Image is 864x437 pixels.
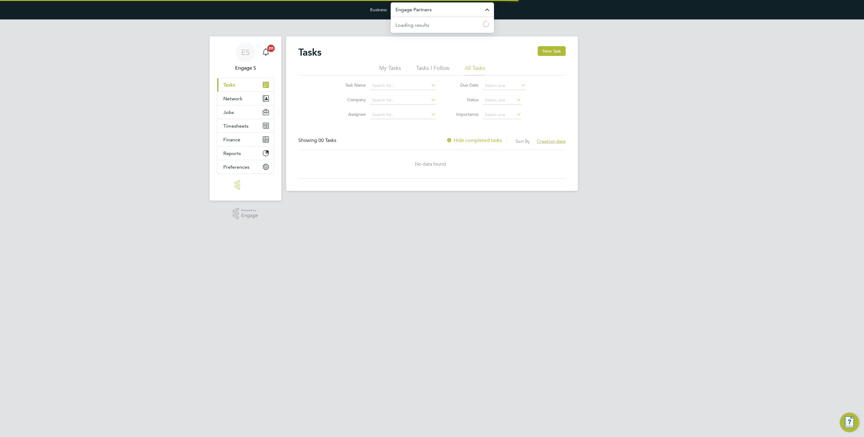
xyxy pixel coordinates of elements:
[537,138,566,144] span: Creation date
[298,46,321,58] h2: Tasks
[465,64,485,75] li: All Tasks
[235,180,256,190] img: engage-logo-retina.png
[217,133,274,146] button: Finance
[217,105,274,119] button: Jobs
[516,138,530,144] label: Sort By
[217,78,274,91] a: Tasks
[260,43,272,62] a: 20
[840,413,859,432] button: Engage Resource Center
[223,96,242,102] span: Network
[483,111,521,119] input: Select one
[223,137,240,143] span: Finance
[396,22,429,29] div: Loading results
[233,208,259,219] a: Powered byEngage
[338,82,366,88] label: Task Name
[298,137,338,144] div: Showing
[370,96,436,105] input: Search for...
[379,64,401,75] li: My Tasks
[370,111,436,119] input: Search for...
[451,97,478,102] label: Status
[483,81,526,90] input: Select one
[241,48,250,56] span: ES
[446,137,502,143] label: Hide completed tasks
[217,146,274,160] button: Reports
[338,97,366,102] label: Company
[298,161,563,167] div: No data found
[241,213,258,218] span: Engage
[451,112,478,117] label: Importance
[318,137,336,143] span: 00 Tasks
[370,7,387,12] label: Business
[217,64,274,72] span: Engage S
[370,81,436,90] input: Search for...
[217,119,274,132] button: Timesheets
[223,109,234,115] span: Jobs
[223,82,235,88] span: Tasks
[217,92,274,105] button: Network
[483,96,521,105] input: Select one
[338,112,366,117] label: Assignee
[217,43,274,72] a: ESEngage S
[217,180,274,190] a: Go to home page
[223,164,249,170] span: Preferences
[267,45,275,52] span: 20
[223,123,249,129] span: Timesheets
[210,36,281,201] nav: Main navigation
[451,82,478,88] label: Due Date
[241,208,258,213] span: Powered by
[223,150,241,156] span: Reports
[416,64,450,75] li: Tasks I Follow
[538,46,566,56] button: New Task
[217,160,274,174] button: Preferences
